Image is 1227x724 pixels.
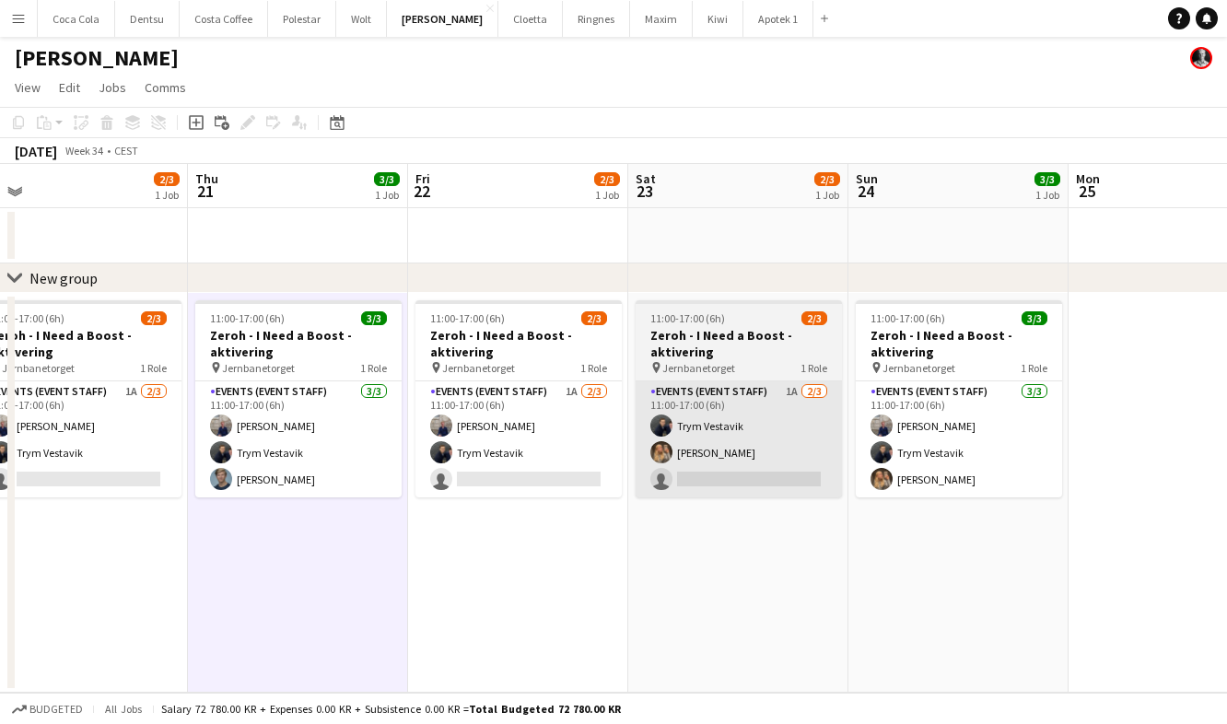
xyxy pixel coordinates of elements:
span: 22 [413,181,430,202]
app-card-role: Events (Event Staff)1A2/311:00-17:00 (6h)[PERSON_NAME]Trym Vestavik [415,381,622,497]
div: 1 Job [1035,188,1059,202]
span: Sat [636,170,656,187]
button: Coca Cola [38,1,115,37]
span: 25 [1073,181,1100,202]
a: View [7,76,48,99]
button: Ringnes [563,1,630,37]
span: 3/3 [1022,311,1047,325]
span: Thu [195,170,218,187]
span: 21 [193,181,218,202]
div: CEST [114,144,138,158]
span: Jobs [99,79,126,96]
button: Kiwi [693,1,743,37]
button: Apotek 1 [743,1,813,37]
span: Mon [1076,170,1100,187]
a: Edit [52,76,88,99]
app-job-card: 11:00-17:00 (6h)2/3Zeroh - I Need a Boost - aktivering Jernbanetorget1 RoleEvents (Event Staff)1A... [415,300,622,497]
div: 1 Job [815,188,839,202]
h3: Zeroh - I Need a Boost - aktivering [636,327,842,360]
span: 2/3 [594,172,620,186]
app-job-card: 11:00-17:00 (6h)3/3Zeroh - I Need a Boost - aktivering Jernbanetorget1 RoleEvents (Event Staff)3/... [195,300,402,497]
button: Maxim [630,1,693,37]
span: 3/3 [374,172,400,186]
a: Jobs [91,76,134,99]
h1: [PERSON_NAME] [15,44,179,72]
span: 1 Role [140,361,167,375]
span: Jernbanetorget [2,361,75,375]
span: Total Budgeted 72 780.00 KR [469,702,621,716]
div: 1 Job [155,188,179,202]
span: Jernbanetorget [442,361,515,375]
span: View [15,79,41,96]
app-card-role: Events (Event Staff)1A2/311:00-17:00 (6h)Trym Vestavik[PERSON_NAME] [636,381,842,497]
span: 11:00-17:00 (6h) [210,311,285,325]
button: Budgeted [9,699,86,719]
div: New group [29,269,98,287]
span: 11:00-17:00 (6h) [871,311,945,325]
h3: Zeroh - I Need a Boost - aktivering [195,327,402,360]
app-job-card: 11:00-17:00 (6h)3/3Zeroh - I Need a Boost - aktivering Jernbanetorget1 RoleEvents (Event Staff)3/... [856,300,1062,497]
div: [DATE] [15,142,57,160]
span: 1 Role [800,361,827,375]
span: All jobs [101,702,146,716]
span: 2/3 [154,172,180,186]
div: 1 Job [595,188,619,202]
span: Sun [856,170,878,187]
span: 1 Role [580,361,607,375]
button: Dentsu [115,1,180,37]
app-card-role: Events (Event Staff)3/311:00-17:00 (6h)[PERSON_NAME]Trym Vestavik[PERSON_NAME] [856,381,1062,497]
div: 1 Job [375,188,399,202]
span: 2/3 [814,172,840,186]
span: Fri [415,170,430,187]
span: 3/3 [361,311,387,325]
span: 1 Role [1021,361,1047,375]
span: Comms [145,79,186,96]
button: Cloetta [498,1,563,37]
button: Wolt [336,1,387,37]
span: 24 [853,181,878,202]
span: Jernbanetorget [662,361,735,375]
app-job-card: 11:00-17:00 (6h)2/3Zeroh - I Need a Boost - aktivering Jernbanetorget1 RoleEvents (Event Staff)1A... [636,300,842,497]
span: Week 34 [61,144,107,158]
span: 23 [633,181,656,202]
a: Comms [137,76,193,99]
span: Edit [59,79,80,96]
span: 2/3 [141,311,167,325]
button: Costa Coffee [180,1,268,37]
button: Polestar [268,1,336,37]
h3: Zeroh - I Need a Boost - aktivering [856,327,1062,360]
span: 11:00-17:00 (6h) [430,311,505,325]
div: Salary 72 780.00 KR + Expenses 0.00 KR + Subsistence 0.00 KR = [161,702,621,716]
app-card-role: Events (Event Staff)3/311:00-17:00 (6h)[PERSON_NAME]Trym Vestavik[PERSON_NAME] [195,381,402,497]
h3: Zeroh - I Need a Boost - aktivering [415,327,622,360]
span: 2/3 [581,311,607,325]
span: 3/3 [1034,172,1060,186]
app-user-avatar: Martin Torstensen [1190,47,1212,69]
span: 1 Role [360,361,387,375]
span: Jernbanetorget [882,361,955,375]
span: Jernbanetorget [222,361,295,375]
span: 2/3 [801,311,827,325]
button: [PERSON_NAME] [387,1,498,37]
span: 11:00-17:00 (6h) [650,311,725,325]
span: Budgeted [29,703,83,716]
